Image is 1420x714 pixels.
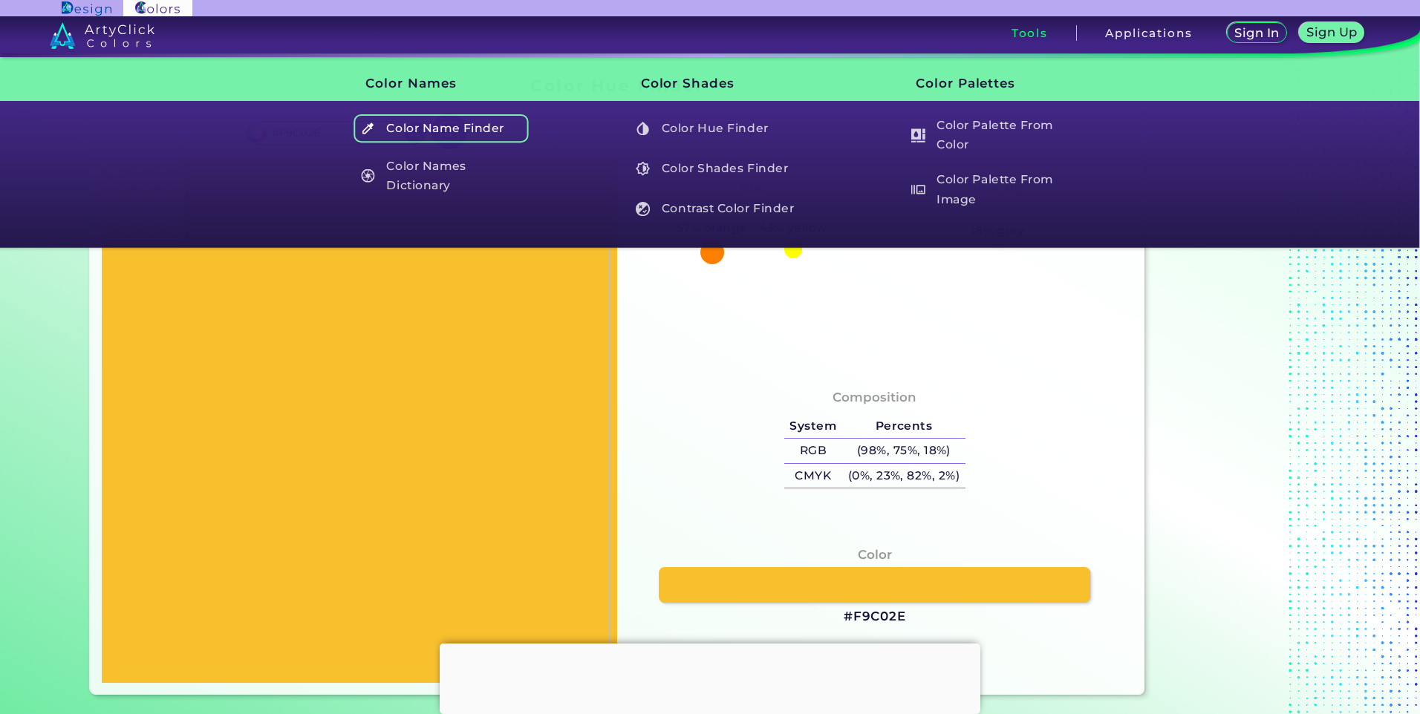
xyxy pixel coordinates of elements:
h5: Color Palette From Color [904,114,1078,157]
h4: Composition [833,387,916,408]
img: icon_color_names_dictionary_white.svg [361,168,375,183]
h3: Color Shades [616,65,805,102]
h5: (98%, 75%, 18%) [842,439,965,463]
a: Color Name Finder [353,114,530,143]
h5: (0%, 23%, 82%, 2%) [842,464,965,488]
img: ArtyClick Design logo [62,1,111,16]
img: icon_color_shades_white.svg [636,162,650,176]
h5: CMYK [784,464,842,488]
h3: Color Palettes [890,65,1080,102]
h5: Color Shades Finder [629,154,804,183]
h5: Color Hue Finder [629,114,804,143]
a: Sign Up [1299,22,1364,43]
h3: #F9C02E [844,608,906,626]
h5: System [784,414,842,439]
img: icon_color_contrast_white.svg [636,202,650,216]
h5: Color Name Finder [354,114,528,143]
h5: Sign Up [1306,26,1357,38]
a: Sign In [1227,22,1288,43]
h5: Contrast Color Finder [629,194,804,223]
h5: RGB [784,439,842,463]
h3: Tools [1012,27,1048,39]
iframe: Advertisement [440,643,980,710]
h5: Color Names Dictionary [354,154,528,197]
h5: Color Palette From Image [904,168,1078,211]
h3: Applications [1105,27,1192,39]
h5: Sign In [1234,27,1279,39]
a: Color Shades Finder [628,154,804,183]
h3: Color Names [340,65,530,102]
a: Color Palette From Color [902,114,1079,157]
img: icon_col_pal_col_white.svg [911,128,925,143]
img: icon_color_hue_white.svg [636,122,650,136]
img: icon_color_name_finder_white.svg [361,122,375,136]
img: logo_artyclick_colors_white.svg [50,22,154,49]
img: icon_palette_from_image_white.svg [911,183,925,197]
img: 485fd5ae-4ed9-48f5-93c6-07d12ab1f5f6 [109,167,610,675]
iframe: Advertisement [1150,71,1336,701]
h5: Percents [842,414,965,439]
a: Color Palette From Image [902,168,1079,211]
a: Contrast Color Finder [628,194,804,223]
a: Color Hue Finder [628,114,804,143]
a: Color Names Dictionary [353,154,530,197]
h4: Color [858,544,892,566]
